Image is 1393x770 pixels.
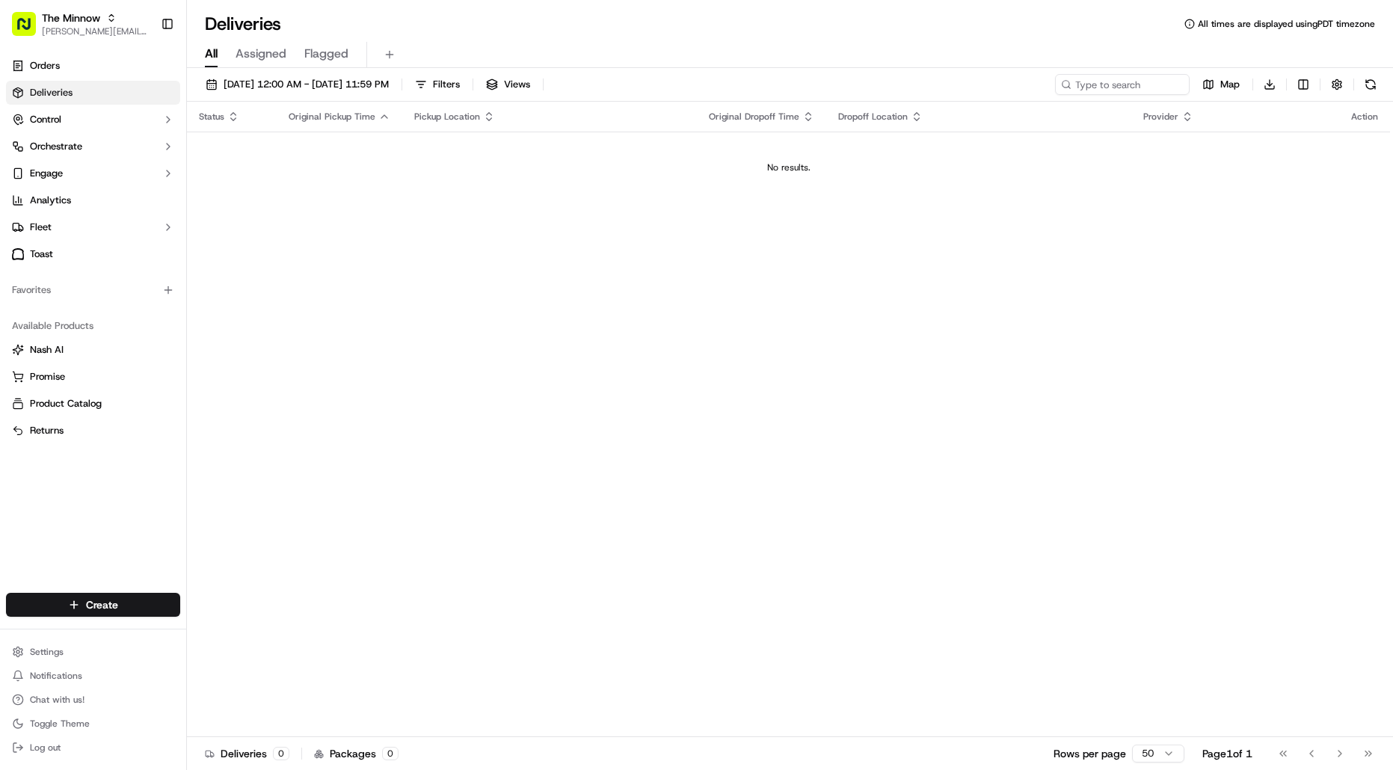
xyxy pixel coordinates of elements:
button: The Minnow[PERSON_NAME][EMAIL_ADDRESS][DOMAIN_NAME] [6,6,155,42]
span: Engage [30,167,63,180]
span: Provider [1143,111,1178,123]
div: Available Products [6,314,180,338]
button: [DATE] 12:00 AM - [DATE] 11:59 PM [199,74,396,95]
span: Status [199,111,224,123]
button: Fleet [6,215,180,239]
button: Settings [6,641,180,662]
div: Page 1 of 1 [1202,746,1252,761]
span: Control [30,113,61,126]
button: Toggle Theme [6,713,180,734]
span: All [205,45,218,63]
a: Orders [6,54,180,78]
span: Toggle Theme [30,718,90,730]
span: Create [86,597,118,612]
span: Settings [30,646,64,658]
button: Filters [408,74,467,95]
div: 0 [273,747,289,760]
img: Toast logo [12,248,24,259]
a: Returns [12,424,174,437]
button: Notifications [6,665,180,686]
button: Log out [6,737,180,758]
button: Orchestrate [6,135,180,158]
input: Type to search [1055,74,1190,95]
a: Nash AI [12,343,174,357]
button: Refresh [1360,74,1381,95]
button: Returns [6,419,180,443]
button: Map [1196,74,1246,95]
span: Map [1220,78,1240,91]
span: Orchestrate [30,140,82,153]
div: Deliveries [205,746,289,761]
div: Favorites [6,278,180,302]
span: Assigned [236,45,286,63]
div: Action [1351,111,1378,123]
p: Rows per page [1054,746,1126,761]
button: Chat with us! [6,689,180,710]
div: No results. [193,161,1384,173]
span: Pickup Location [414,111,480,123]
span: [DATE] 12:00 AM - [DATE] 11:59 PM [224,78,389,91]
a: Product Catalog [12,397,174,410]
span: Filters [433,78,460,91]
span: Deliveries [30,86,73,99]
button: Promise [6,365,180,389]
a: Toast [6,242,180,266]
span: Fleet [30,221,52,234]
button: Nash AI [6,338,180,362]
span: Log out [30,742,61,754]
span: Product Catalog [30,397,102,410]
button: The Minnow [42,10,100,25]
span: Toast [30,247,53,261]
button: Engage [6,161,180,185]
h1: Deliveries [205,12,281,36]
span: Returns [30,424,64,437]
a: Analytics [6,188,180,212]
span: Original Dropoff Time [709,111,799,123]
span: Orders [30,59,60,73]
span: Analytics [30,194,71,207]
span: Chat with us! [30,694,84,706]
span: Views [504,78,530,91]
button: Control [6,108,180,132]
span: Flagged [304,45,348,63]
span: Notifications [30,670,82,682]
span: Nash AI [30,343,64,357]
span: All times are displayed using PDT timezone [1198,18,1375,30]
span: Dropoff Location [838,111,908,123]
button: Views [479,74,537,95]
a: Deliveries [6,81,180,105]
button: Product Catalog [6,392,180,416]
div: Packages [314,746,399,761]
button: Create [6,593,180,617]
div: 0 [382,747,399,760]
a: Promise [12,370,174,384]
button: [PERSON_NAME][EMAIL_ADDRESS][DOMAIN_NAME] [42,25,149,37]
span: Promise [30,370,65,384]
span: Original Pickup Time [289,111,375,123]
